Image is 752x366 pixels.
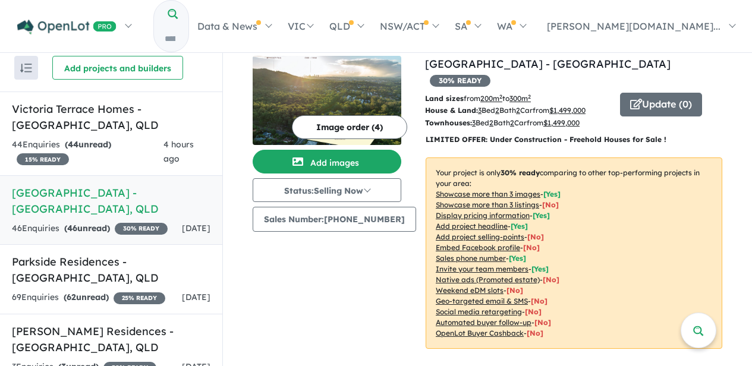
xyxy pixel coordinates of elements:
u: Social media retargeting [436,307,522,316]
strong: ( unread) [64,292,109,302]
div: 44 Enquir ies [12,138,163,166]
u: 2 [516,106,520,115]
span: 30 % READY [430,75,490,87]
img: sort.svg [20,64,32,72]
b: Townhouses: [425,118,472,127]
span: [DATE] [182,223,210,234]
span: 46 [67,223,77,234]
span: [No] [527,329,543,337]
u: Sales phone number [436,254,506,263]
h5: Parkside Residences - [GEOGRAPHIC_DATA] , QLD [12,254,210,286]
u: Display pricing information [436,211,530,220]
button: Add images [253,150,401,173]
span: [ Yes ] [543,190,561,198]
u: 200 m [480,94,502,103]
a: [GEOGRAPHIC_DATA] - [GEOGRAPHIC_DATA] [425,57,671,71]
strong: ( unread) [64,223,110,234]
u: 3 [472,118,476,127]
u: Weekend eDM slots [436,286,504,295]
span: [No] [506,286,523,295]
span: [ Yes ] [511,222,528,231]
button: Add projects and builders [52,56,183,80]
b: House & Land: [425,106,478,115]
p: Bed Bath Car from [425,117,611,129]
h5: [PERSON_NAME] Residences - [GEOGRAPHIC_DATA] , QLD [12,323,210,355]
span: to [502,94,531,103]
span: [No] [525,307,542,316]
span: [DATE] [182,292,210,302]
span: [ Yes ] [531,264,549,273]
sup: 2 [528,93,531,100]
span: [No] [531,296,548,305]
span: 62 [67,292,76,302]
button: Image order (4) [292,115,407,139]
u: Geo-targeted email & SMS [436,296,528,305]
a: [PERSON_NAME][DOMAIN_NAME]... [534,5,743,47]
u: 300 m [509,94,531,103]
u: $ 1,499,000 [543,118,580,127]
span: 44 [68,139,78,150]
span: [PERSON_NAME][DOMAIN_NAME]... [547,20,720,32]
span: [No] [534,318,551,327]
span: [ No ] [523,243,540,252]
b: 30 % ready [501,168,540,177]
u: OpenLot Buyer Cashback [436,329,524,337]
h5: Victoria Terrace Homes - [GEOGRAPHIC_DATA] , QLD [12,101,210,133]
button: Update (0) [620,93,702,116]
a: Data & News [189,5,279,47]
span: [ Yes ] [509,254,526,263]
span: 30 % READY [115,223,168,235]
a: SA [446,5,489,47]
h5: [GEOGRAPHIC_DATA] - [GEOGRAPHIC_DATA] , QLD [12,185,210,217]
a: WA [489,5,534,47]
u: 3 [478,106,482,115]
button: Sales Number:[PHONE_NUMBER] [253,207,416,232]
span: [ No ] [542,200,559,209]
u: $ 1,499,000 [549,106,586,115]
u: Automated buyer follow-up [436,318,531,327]
a: QLD [321,5,372,47]
span: [No] [543,275,559,284]
p: Your project is only comparing to other top-performing projects in your area: - - - - - - - - - -... [426,157,722,349]
input: Try estate name, suburb, builder or developer [154,26,186,52]
img: Openlot PRO Logo White [17,20,117,34]
span: 25 % READY [114,292,165,304]
span: [ No ] [527,232,544,241]
u: Embed Facebook profile [436,243,520,252]
div: 69 Enquir ies [12,291,165,305]
button: Status:Selling Now [253,178,401,202]
p: LIMITED OFFER: Under Construction - Freehold Houses for Sale ! [426,134,722,146]
u: Add project selling-points [436,232,524,241]
sup: 2 [499,93,502,100]
a: NSW/ACT [372,5,446,47]
a: VIC [279,5,321,47]
u: 2 [489,118,493,127]
img: Woodlands Residences - Chapel Hill [253,56,401,145]
u: Showcase more than 3 images [436,190,540,198]
u: 2 [495,106,499,115]
u: Showcase more than 3 listings [436,200,539,209]
p: Bed Bath Car from [425,105,611,116]
u: Invite your team members [436,264,528,273]
div: 46 Enquir ies [12,222,168,236]
span: [ Yes ] [533,211,550,220]
span: 4 hours ago [163,139,194,164]
p: from [425,93,611,105]
b: Land sizes [425,94,464,103]
span: 15 % READY [17,153,69,165]
u: 2 [510,118,514,127]
strong: ( unread) [65,139,111,150]
u: Add project headline [436,222,508,231]
u: Native ads (Promoted estate) [436,275,540,284]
